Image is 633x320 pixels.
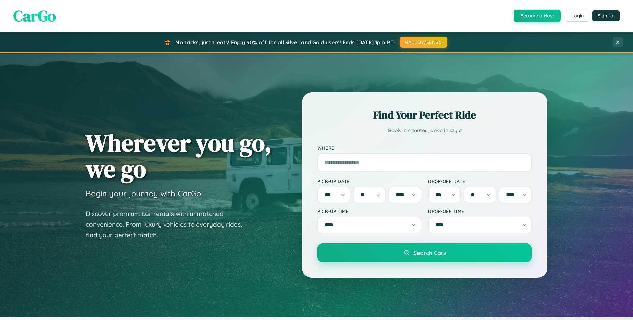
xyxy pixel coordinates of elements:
[317,108,532,122] h2: Find Your Perfect Ride
[317,243,532,262] button: Search Cars
[514,10,561,22] button: Become a Host
[86,208,251,241] p: Discover premium car rentals with unmatched convenience. From luxury vehicles to everyday rides, ...
[400,37,447,48] button: HALLOWEEN30
[566,10,589,22] button: Login
[175,39,394,45] span: No tricks, just treats! Enjoy 30% off for all Silver and Gold users! Ends [DATE] 1pm PT.
[428,208,532,214] label: Drop-off Time
[428,178,532,184] label: Drop-off Date
[317,126,532,135] p: Book in minutes, drive in style
[317,178,421,184] label: Pick-up Date
[86,189,201,198] h3: Begin your journey with CarGo
[86,130,272,182] h1: Wherever you go, we go
[413,249,446,256] span: Search Cars
[13,5,56,27] span: CarGo
[592,10,620,21] button: Sign Up
[317,208,421,214] label: Pick-up Time
[317,145,532,151] label: Where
